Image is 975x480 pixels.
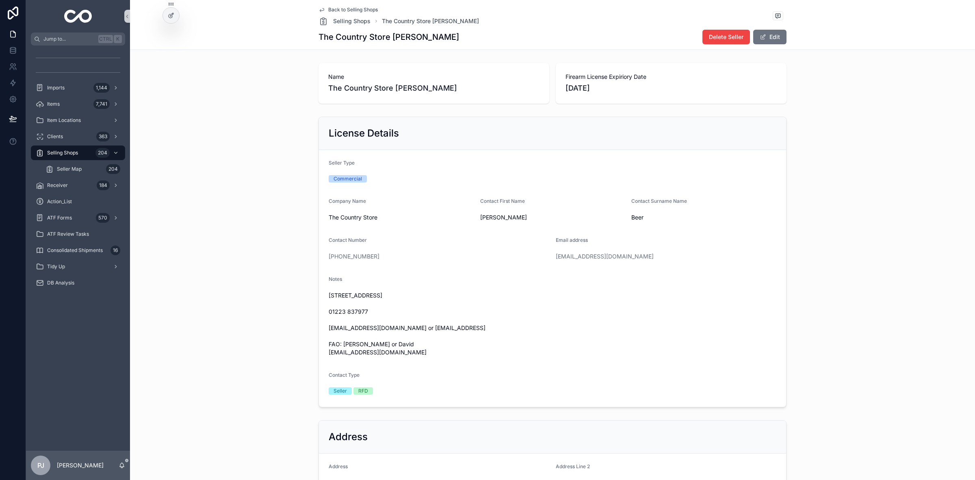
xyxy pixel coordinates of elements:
span: Imports [47,85,65,91]
a: [EMAIL_ADDRESS][DOMAIN_NAME] [556,252,654,261]
span: Company Name [329,198,366,204]
div: 16 [110,245,120,255]
div: 363 [96,132,110,141]
span: [DATE] [565,83,777,94]
span: Seller Type [329,160,355,166]
span: Firearm License Expiriory Date [565,73,777,81]
span: Contact First Name [480,198,525,204]
span: DB Analysis [47,280,74,286]
span: Contact Number [329,237,367,243]
a: Selling Shops [318,16,370,26]
div: RFD [358,387,368,395]
a: The Country Store [PERSON_NAME] [382,17,479,25]
p: [PERSON_NAME] [57,461,104,469]
span: Consolidated Shipments [47,247,103,254]
a: Clients363 [31,129,125,144]
span: Back to Selling Shops [328,7,378,13]
h1: The Country Store [PERSON_NAME] [318,31,459,43]
span: Notes [329,276,342,282]
a: Receiver184 [31,178,125,193]
span: [PERSON_NAME] [480,213,625,222]
h2: Address [329,430,368,443]
span: Selling Shops [47,150,78,156]
div: 1,144 [93,83,110,93]
button: Edit [753,30,786,44]
span: K [115,36,121,42]
div: Commercial [334,175,362,182]
div: scrollable content [26,46,130,301]
span: ATF Review Tasks [47,231,89,237]
span: Ctrl [98,35,113,43]
button: Delete Seller [702,30,750,44]
span: Delete Seller [709,33,743,41]
span: Receiver [47,182,68,189]
span: Seller Map [57,166,82,172]
span: Clients [47,133,63,140]
a: DB Analysis [31,276,125,290]
a: Tidy Up [31,259,125,274]
div: 204 [106,164,120,174]
span: Address Line 2 [556,463,590,469]
span: ATF Forms [47,215,72,221]
div: 184 [97,180,110,190]
button: Jump to...CtrlK [31,33,125,46]
span: Action_List [47,198,72,205]
span: The Country Store [PERSON_NAME] [328,83,539,94]
span: [STREET_ADDRESS] 01223 837977 [EMAIL_ADDRESS][DOMAIN_NAME] or [EMAIL_ADDRESS] FAO: [PERSON_NAME] ... [329,291,776,356]
a: Consolidated Shipments16 [31,243,125,258]
span: The Country Store [329,213,474,222]
div: 204 [95,148,110,158]
div: 570 [96,213,110,223]
span: Email address [556,237,588,243]
span: Jump to... [43,36,95,42]
a: ATF Review Tasks [31,227,125,241]
a: ATF Forms570 [31,211,125,225]
a: Imports1,144 [31,80,125,95]
img: App logo [64,10,92,23]
div: Seller [334,387,347,395]
a: Action_List [31,194,125,209]
div: 7,741 [93,99,110,109]
span: Items [47,101,60,107]
a: [PHONE_NUMBER] [329,252,379,261]
span: Selling Shops [333,17,370,25]
span: PJ [37,460,44,470]
span: Contact Type [329,372,360,378]
span: Address [329,463,348,469]
h2: License Details [329,127,399,140]
span: Name [328,73,539,81]
span: Contact Surname Name [631,198,687,204]
a: Items7,741 [31,97,125,111]
a: Back to Selling Shops [318,7,378,13]
span: Beer [631,213,776,222]
a: Item Locations [31,113,125,128]
span: Tidy Up [47,263,65,270]
span: Item Locations [47,117,81,124]
a: Seller Map204 [41,162,125,176]
a: Selling Shops204 [31,146,125,160]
